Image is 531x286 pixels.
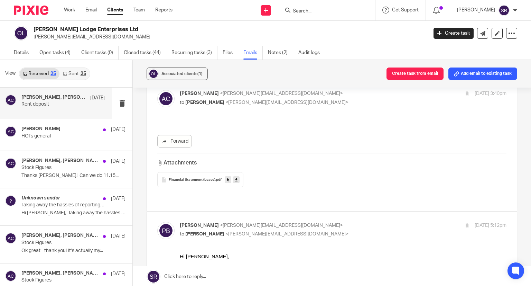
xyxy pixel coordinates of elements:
[268,46,293,60] a: Notes (2)
[21,248,125,254] p: Ok great - thank you! It’s actually my...
[107,7,123,14] a: Clients
[21,202,105,208] p: Taking away the hassles of reporting - Your Bookkeeping fixed fee agreement
[5,270,16,281] img: svg%3E
[180,223,219,228] span: [PERSON_NAME]
[475,90,506,97] p: [DATE] 3:40pm
[155,7,173,14] a: Reports
[20,68,59,79] a: Received25
[124,46,166,60] a: Closed tasks (44)
[185,232,224,236] span: [PERSON_NAME]
[434,28,474,39] a: Create task
[14,26,28,41] img: svg%3E
[21,210,125,216] p: Hi [PERSON_NAME], Taking away the hassles of...
[5,126,16,137] img: svg%3E
[21,233,100,239] h4: [PERSON_NAME], [PERSON_NAME]
[21,101,88,107] p: Rent deposit
[34,26,345,33] h2: [PERSON_NAME] Lodge Enterprises Ltd
[5,195,16,206] img: %3E %3Ctext x='21' fill='%23ffffff' font-family='aktiv-grotesk,-apple-system,BlinkMacSystemFont,S...
[39,46,76,60] a: Open tasks (4)
[457,7,495,14] p: [PERSON_NAME]
[161,72,203,76] span: Associated clients
[21,133,105,139] p: HOTs general
[21,195,60,201] h4: Unknown sender
[157,135,192,148] a: Forward
[21,95,87,100] h4: [PERSON_NAME], [PERSON_NAME]
[34,34,423,41] p: [PERSON_NAME][EMAIL_ADDRESS][DOMAIN_NAME]
[5,95,16,106] img: svg%3E
[180,91,219,96] span: [PERSON_NAME]
[85,7,97,14] a: Email
[475,222,506,229] p: [DATE] 5:12pm
[169,178,215,182] span: Financial Statement (Lease)
[64,7,75,14] a: Work
[220,223,343,228] span: <[PERSON_NAME][EMAIL_ADDRESS][DOMAIN_NAME]>
[292,8,354,15] input: Search
[180,232,184,236] span: to
[147,68,208,80] button: Associated clients(1)
[157,159,197,167] h3: Attachments
[180,100,184,105] span: to
[171,46,217,60] a: Recurring tasks (3)
[81,46,119,60] a: Client tasks (0)
[223,46,238,60] a: Files
[21,240,105,246] p: Stock Figures
[111,270,125,277] p: [DATE]
[21,158,100,164] h4: [PERSON_NAME], [PERSON_NAME]
[243,46,263,60] a: Emails
[14,46,34,60] a: Details
[111,195,125,202] p: [DATE]
[220,91,343,96] span: <[PERSON_NAME][EMAIL_ADDRESS][DOMAIN_NAME]>
[5,233,16,244] img: svg%3E
[392,8,419,12] span: Get Support
[21,165,105,171] p: Stock Figures
[386,68,444,80] button: Create task from email
[157,222,175,239] img: svg%3E
[133,7,145,14] a: Team
[185,100,224,105] span: [PERSON_NAME]
[298,46,325,60] a: Audit logs
[50,71,56,76] div: 25
[90,95,105,101] p: [DATE]
[148,69,159,79] img: svg%3E
[5,70,16,77] span: View
[5,158,16,169] img: svg%3E
[225,232,348,236] span: <[PERSON_NAME][EMAIL_ADDRESS][DOMAIN_NAME]>
[111,233,125,240] p: [DATE]
[21,173,125,179] p: Thanks [PERSON_NAME]! Can we do 11.15...
[215,178,222,182] span: .pdf
[157,90,175,107] img: svg%3E
[448,68,517,80] button: Add email to existing task
[111,126,125,133] p: [DATE]
[111,158,125,165] p: [DATE]
[21,126,60,132] h4: [PERSON_NAME]
[225,100,348,105] span: <[PERSON_NAME][EMAIL_ADDRESS][DOMAIN_NAME]>
[14,6,48,15] img: Pixie
[21,270,100,276] h4: [PERSON_NAME], [PERSON_NAME]
[157,172,243,187] button: Financial Statement (Lease).pdf
[81,71,86,76] div: 25
[59,68,89,79] a: Sent25
[499,5,510,16] img: svg%3E
[21,277,105,283] p: Stock Figures
[197,72,203,76] span: (1)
